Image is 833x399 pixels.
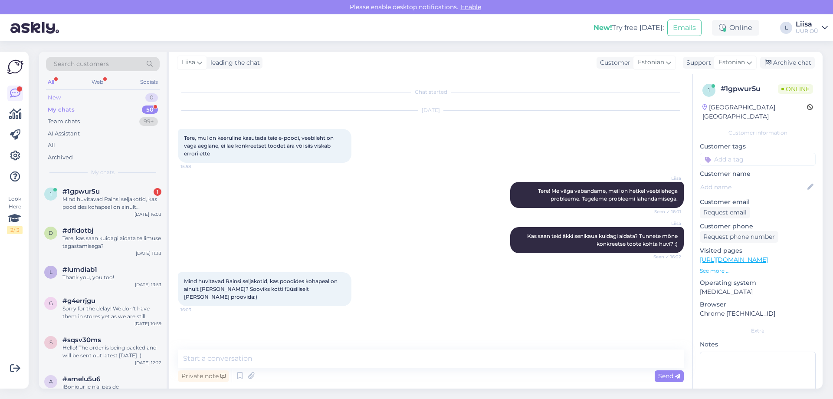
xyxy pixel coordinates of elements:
[145,93,158,102] div: 0
[180,307,213,313] span: 16:03
[527,233,679,247] span: Kas saan teid äkki senikaua kuidagi aidata? Tunnete mõne konkreetse toote kohta huvi? :)
[48,117,80,126] div: Team chats
[700,327,816,335] div: Extra
[134,320,161,327] div: [DATE] 10:59
[597,58,630,67] div: Customer
[700,267,816,275] p: See more ...
[90,76,105,88] div: Web
[178,370,229,382] div: Private note
[778,84,813,94] span: Online
[134,211,161,218] div: [DATE] 16:03
[154,188,161,196] div: 1
[135,359,161,366] div: [DATE] 12:22
[62,375,100,383] span: #amelu5u6
[796,21,828,35] a: LiisaUUR OÜ
[718,58,745,67] span: Estonian
[649,220,681,227] span: Liisa
[46,76,56,88] div: All
[700,256,768,264] a: [URL][DOMAIN_NAME]
[139,117,158,126] div: 99+
[62,344,161,359] div: Hello! The order is being packed and will be sent out latest [DATE] :)
[760,57,815,69] div: Archive chat
[49,339,52,346] span: s
[184,278,339,300] span: Mind huvitavad Rainsi seljakotid, kas poodides kohapeal on ainult [PERSON_NAME]? Sooviks kotti fü...
[49,300,53,307] span: g
[62,188,100,195] span: #1gpwur5u
[700,142,816,151] p: Customer tags
[796,28,818,35] div: UUR OÜ
[48,93,61,102] div: New
[700,169,816,178] p: Customer name
[721,84,778,94] div: # 1gpwur5u
[138,76,160,88] div: Socials
[780,22,792,34] div: L
[594,23,664,33] div: Try free [DATE]:
[700,278,816,287] p: Operating system
[136,250,161,257] div: [DATE] 11:33
[48,141,55,150] div: All
[700,340,816,349] p: Notes
[667,20,702,36] button: Emails
[50,191,52,197] span: 1
[7,59,23,75] img: Askly Logo
[49,230,53,236] span: d
[712,20,759,36] div: Online
[649,175,681,181] span: Liisa
[702,103,807,121] div: [GEOGRAPHIC_DATA], [GEOGRAPHIC_DATA]
[700,198,816,207] p: Customer email
[178,88,684,96] div: Chat started
[62,305,161,320] div: Sorry for the delay! We don't have them in stores yet as we are still selling spring/summer colle...
[7,226,23,234] div: 2 / 3
[49,378,53,385] span: a
[700,246,816,255] p: Visited pages
[658,372,680,380] span: Send
[180,163,213,170] span: 15:58
[594,23,612,32] b: New!
[649,254,681,260] span: Seen ✓ 16:02
[91,168,115,176] span: My chats
[62,227,93,234] span: #dfldotbj
[700,182,806,192] input: Add name
[7,195,23,234] div: Look Here
[638,58,664,67] span: Estonian
[184,135,335,157] span: Tere, mul on keeruline kasutada teie e-poodi, veebileht on väga aeglane, ei lae konkreetset toode...
[142,106,158,114] div: 50
[48,153,73,162] div: Archived
[135,281,161,288] div: [DATE] 13:53
[182,58,195,67] span: Liisa
[62,274,161,281] div: Thank you, you too!
[62,234,161,250] div: Tere, kas saan kuidagi aidata tellimuse tagastamisega?
[700,231,778,243] div: Request phone number
[700,309,816,318] p: Chrome [TECHNICAL_ID]
[62,336,101,344] span: #sqsv30ms
[178,106,684,114] div: [DATE]
[700,153,816,166] input: Add a tag
[62,266,97,274] span: #lumdiab1
[207,58,260,67] div: leading the chat
[62,195,161,211] div: Mind huvitavad Rainsi seljakotid, kas poodides kohapeal on ainult [PERSON_NAME]? Sooviks kotti fü...
[649,208,681,215] span: Seen ✓ 16:01
[62,297,95,305] span: #g4errjgu
[48,129,80,138] div: AI Assistant
[708,87,710,93] span: 1
[54,59,109,69] span: Search customers
[700,287,816,297] p: [MEDICAL_DATA]
[49,269,52,275] span: l
[48,106,75,114] div: My chats
[700,129,816,137] div: Customer information
[796,21,818,28] div: Liisa
[683,58,711,67] div: Support
[700,207,750,218] div: Request email
[62,383,161,391] div: jBonjour je n'ai pas de
[538,188,679,202] span: Tere! Me väga vabandame, meil on hetkel veebilehega probleeme. Tegeleme probleemi lahendamisega.
[700,222,816,231] p: Customer phone
[700,300,816,309] p: Browser
[458,3,484,11] span: Enable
